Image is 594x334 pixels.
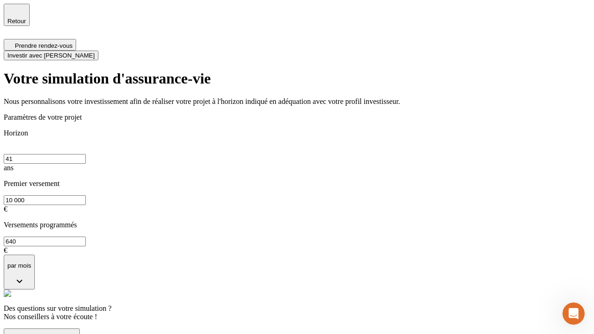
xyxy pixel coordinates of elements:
[4,180,590,188] p: Premier versement
[7,262,31,269] p: par mois
[4,113,82,121] span: Paramètres de votre projet
[4,70,590,87] h1: Votre simulation d'assurance‑vie
[4,289,11,297] img: alexis.png
[4,246,7,254] span: €
[4,221,590,229] p: Versements programmés
[562,302,585,325] iframe: Intercom live chat
[7,18,26,25] span: Retour
[4,129,590,137] p: Horizon
[15,42,72,49] span: Prendre rendez-vous
[4,304,111,321] span: Des questions sur votre simulation ? Nos conseillers à votre écoute !
[4,205,7,213] span: €
[7,52,95,59] span: Investir avec [PERSON_NAME]
[4,39,76,51] button: Prendre rendez-vous
[4,4,30,26] button: Retour
[4,255,35,289] button: par mois
[4,97,400,105] span: Nous personnalisons votre investissement afin de réaliser votre projet à l'horizon indiqué en adé...
[4,164,13,172] span: ans
[4,51,98,60] button: Investir avec [PERSON_NAME]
